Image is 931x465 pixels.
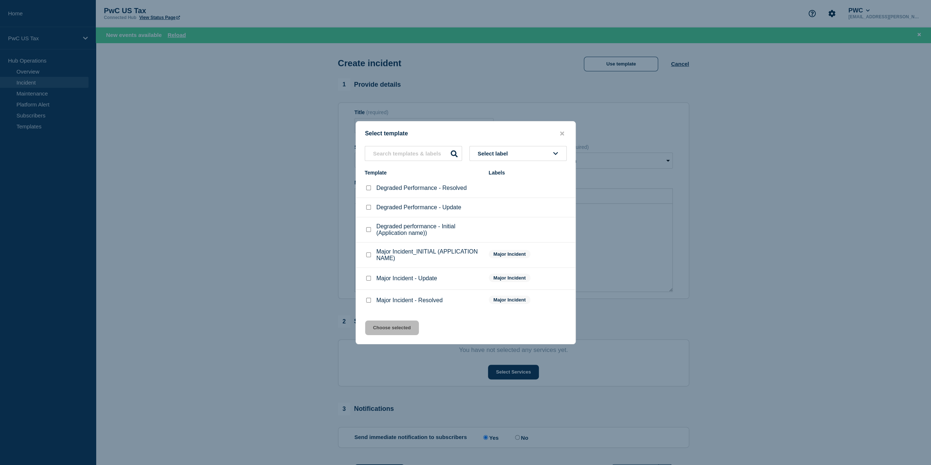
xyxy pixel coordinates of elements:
input: Degraded Performance - Resolved checkbox [366,185,371,190]
input: Search templates & labels [365,146,462,161]
button: close button [558,130,566,137]
span: Major Incident [489,296,530,304]
div: Select template [356,130,575,137]
input: Degraded performance - Initial (Application name)) checkbox [366,227,371,232]
input: Major Incident - Resolved checkbox [366,298,371,303]
div: Template [365,170,481,176]
input: Major Incident_INITIAL (APPLICATION NAME) checkbox [366,252,371,257]
p: Degraded Performance - Resolved [376,185,467,191]
span: Major Incident [489,250,530,258]
input: Degraded Performance - Update checkbox [366,205,371,210]
p: Major Incident_INITIAL (APPLICATION NAME) [376,248,481,262]
span: Select label [478,150,511,157]
p: Major Incident - Update [376,275,437,282]
button: Select label [469,146,567,161]
button: Choose selected [365,320,419,335]
p: Degraded Performance - Update [376,204,461,211]
input: Major Incident - Update checkbox [366,276,371,281]
p: Major Incident - Resolved [376,297,443,304]
span: Major Incident [489,274,530,282]
div: Labels [489,170,567,176]
p: Degraded performance - Initial (Application name)) [376,223,481,236]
